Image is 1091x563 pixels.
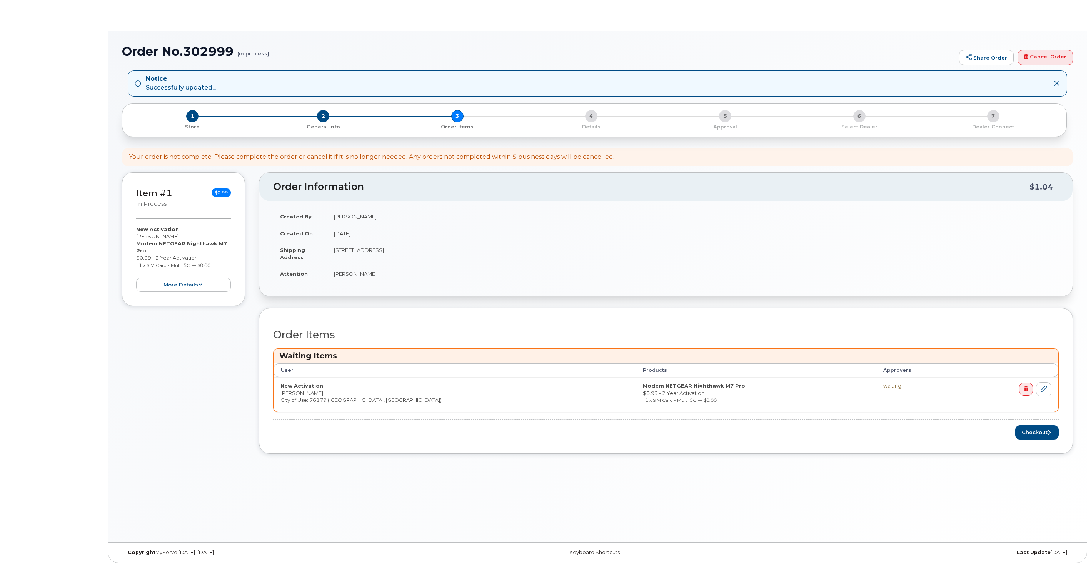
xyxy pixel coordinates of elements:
[280,383,323,389] strong: New Activation
[237,45,269,57] small: (in process)
[122,45,955,58] h1: Order No.302999
[317,110,329,122] span: 2
[212,188,231,197] span: $0.99
[136,200,167,207] small: in process
[128,550,155,555] strong: Copyright
[959,50,1014,65] a: Share Order
[146,75,216,92] div: Successfully updated...
[186,110,199,122] span: 1
[128,122,256,130] a: 1 Store
[280,230,313,237] strong: Created On
[273,182,1029,192] h2: Order Information
[280,213,312,220] strong: Created By
[136,188,172,198] a: Item #1
[645,397,717,403] small: 1 x SIM Card - Multi 5G — $0.00
[122,550,439,556] div: MyServe [DATE]–[DATE]
[136,226,231,292] div: [PERSON_NAME] $0.99 - 2 Year Activation
[280,247,305,260] strong: Shipping Address
[327,208,1059,225] td: [PERSON_NAME]
[279,351,1053,361] h3: Waiting Items
[327,265,1059,282] td: [PERSON_NAME]
[259,123,387,130] p: General Info
[1018,50,1073,65] a: Cancel Order
[136,226,179,232] strong: New Activation
[1015,425,1059,440] button: Checkout
[273,329,1059,341] h2: Order Items
[636,363,876,377] th: Products
[883,382,956,390] div: waiting
[1029,180,1053,194] div: $1.04
[274,377,636,412] td: [PERSON_NAME] City of Use: 76179 ([GEOGRAPHIC_DATA], [GEOGRAPHIC_DATA])
[274,363,636,377] th: User
[876,363,963,377] th: Approvers
[139,262,210,268] small: 1 x SIM Card - Multi 5G — $0.00
[146,75,216,83] strong: Notice
[1017,550,1051,555] strong: Last Update
[132,123,253,130] p: Store
[756,550,1073,556] div: [DATE]
[636,377,876,412] td: $0.99 - 2 Year Activation
[569,550,620,555] a: Keyboard Shortcuts
[327,242,1059,265] td: [STREET_ADDRESS]
[136,278,231,292] button: more details
[280,271,308,277] strong: Attention
[136,240,227,254] strong: Modem NETGEAR Nighthawk M7 Pro
[256,122,390,130] a: 2 General Info
[129,153,614,162] div: Your order is not complete. Please complete the order or cancel it if it is no longer needed. Any...
[643,383,745,389] strong: Modem NETGEAR Nighthawk M7 Pro
[327,225,1059,242] td: [DATE]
